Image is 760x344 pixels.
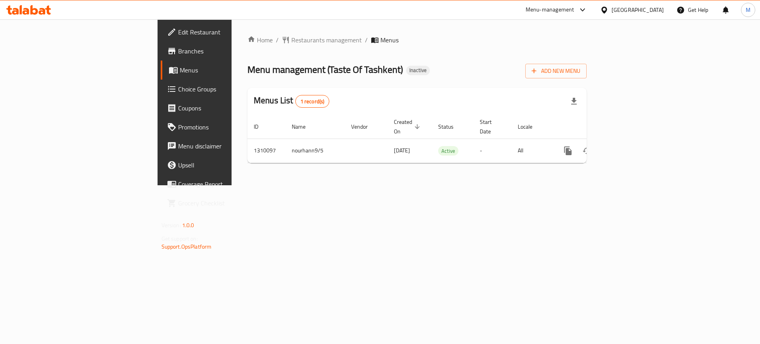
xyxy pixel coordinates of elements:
button: more [559,141,578,160]
div: Export file [564,92,583,111]
span: Coupons [178,103,278,113]
a: Menu disclaimer [161,137,285,156]
span: Active [438,146,458,156]
div: Active [438,146,458,156]
span: Version: [161,220,181,230]
a: Support.OpsPlatform [161,241,212,252]
a: Coverage Report [161,175,285,194]
span: Created On [394,117,422,136]
span: Name [292,122,316,131]
a: Coupons [161,99,285,118]
a: Menus [161,61,285,80]
span: Restaurants management [291,35,362,45]
li: / [365,35,368,45]
a: Upsell [161,156,285,175]
span: Locale [518,122,543,131]
a: Choice Groups [161,80,285,99]
span: Vendor [351,122,378,131]
span: Get support on: [161,234,198,244]
span: [DATE] [394,145,410,156]
span: Menu disclaimer [178,141,278,151]
span: 1.0.0 [182,220,194,230]
span: Choice Groups [178,84,278,94]
div: Inactive [406,66,430,75]
span: Coverage Report [178,179,278,189]
table: enhanced table [247,115,641,163]
span: Inactive [406,67,430,74]
nav: breadcrumb [247,35,587,45]
span: ID [254,122,269,131]
span: Upsell [178,160,278,170]
span: 1 record(s) [296,98,329,105]
div: Menu-management [526,5,574,15]
a: Branches [161,42,285,61]
a: Restaurants management [282,35,362,45]
div: [GEOGRAPHIC_DATA] [612,6,664,14]
button: Change Status [578,141,597,160]
th: Actions [552,115,641,139]
a: Promotions [161,118,285,137]
td: All [511,139,552,163]
a: Edit Restaurant [161,23,285,42]
span: Status [438,122,464,131]
span: Edit Restaurant [178,27,278,37]
span: M [746,6,750,14]
button: Add New Menu [525,64,587,78]
td: nourhann9/5 [285,139,345,163]
span: Menus [180,65,278,75]
span: Promotions [178,122,278,132]
td: - [473,139,511,163]
span: Branches [178,46,278,56]
span: Add New Menu [532,66,580,76]
div: Total records count [295,95,330,108]
span: Menus [380,35,399,45]
h2: Menus List [254,95,329,108]
span: Start Date [480,117,502,136]
a: Grocery Checklist [161,194,285,213]
span: Grocery Checklist [178,198,278,208]
span: Menu management ( Taste Of Tashkent ) [247,61,403,78]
